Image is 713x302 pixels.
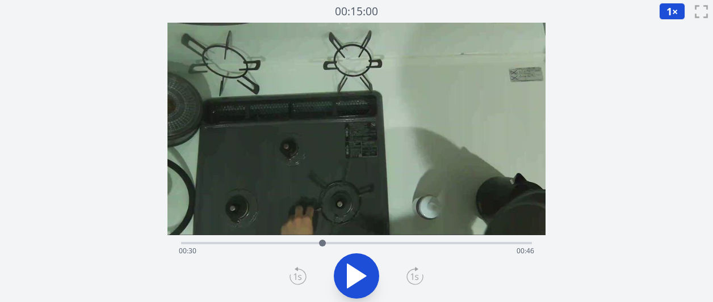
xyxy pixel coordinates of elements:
[672,5,678,18] font: ×
[179,246,196,256] font: 00:30
[666,5,672,18] font: 1
[659,3,685,20] button: 1×
[335,3,378,19] font: 00:15:00
[517,246,534,256] font: 00:46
